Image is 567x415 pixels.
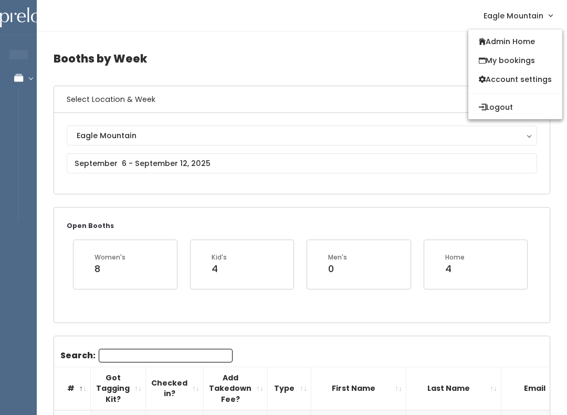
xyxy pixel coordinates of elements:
span: Eagle Mountain [484,10,543,22]
div: 0 [328,262,347,276]
div: Home [445,253,465,262]
div: 8 [94,262,125,276]
input: September 6 - September 12, 2025 [67,153,537,173]
th: First Name: activate to sort column ascending [311,367,406,410]
h6: Select Location & Week [54,86,550,113]
a: Account settings [468,70,562,89]
th: Type: activate to sort column ascending [268,367,311,410]
th: #: activate to sort column descending [54,367,91,410]
div: 4 [212,262,227,276]
div: Eagle Mountain [77,130,527,141]
div: 4 [445,262,465,276]
label: Search: [60,349,233,362]
a: My bookings [468,51,562,70]
div: Men's [328,253,347,262]
th: Last Name: activate to sort column ascending [406,367,501,410]
th: Checked in?: activate to sort column ascending [146,367,204,410]
h4: Booths by Week [54,44,550,73]
div: Women's [94,253,125,262]
a: Admin Home [468,32,562,51]
button: Eagle Mountain [67,126,537,146]
a: Eagle Mountain [473,4,563,27]
div: Kid's [212,253,227,262]
input: Search: [99,349,233,362]
th: Add Takedown Fee?: activate to sort column ascending [204,367,268,410]
th: Got Tagging Kit?: activate to sort column ascending [91,367,146,410]
small: Open Booths [67,221,114,230]
button: Logout [468,98,562,117]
